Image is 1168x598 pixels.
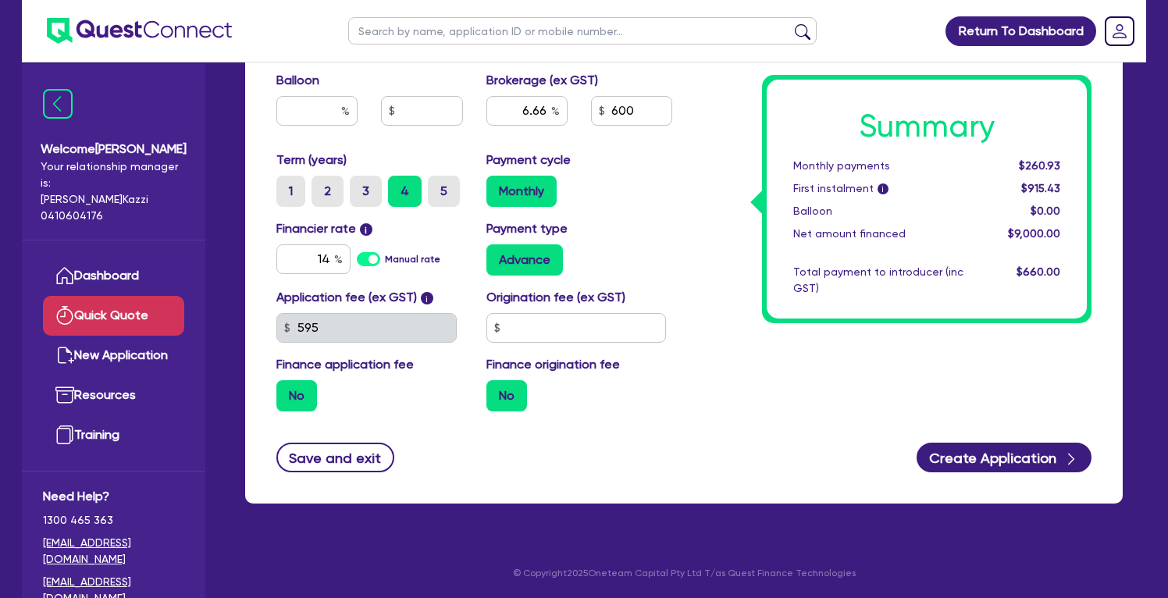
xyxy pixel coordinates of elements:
span: Your relationship manager is: [PERSON_NAME] Kazzi 0410604176 [41,158,187,224]
label: Monthly [486,176,557,207]
h1: Summary [793,108,1060,145]
label: 2 [312,176,344,207]
span: Need Help? [43,487,184,506]
img: new-application [55,346,74,365]
a: Training [43,415,184,455]
label: Term (years) [276,151,347,169]
span: $9,000.00 [1008,227,1060,240]
span: i [878,184,888,195]
label: Payment type [486,219,568,238]
a: New Application [43,336,184,376]
div: Monthly payments [782,158,975,174]
label: Balloon [276,71,319,90]
div: Total payment to introducer (inc GST) [782,264,975,297]
label: Origination fee (ex GST) [486,288,625,307]
label: 3 [350,176,382,207]
label: Manual rate [385,252,440,266]
span: i [421,292,433,304]
div: Balloon [782,203,975,219]
label: Payment cycle [486,151,571,169]
input: Search by name, application ID or mobile number... [348,17,817,44]
img: icon-menu-close [43,89,73,119]
img: quest-connect-logo-blue [47,18,232,44]
img: resources [55,386,74,404]
a: Resources [43,376,184,415]
p: © Copyright 2025 Oneteam Capital Pty Ltd T/as Quest Finance Technologies [234,566,1134,580]
button: Create Application [917,443,1091,472]
span: Welcome [PERSON_NAME] [41,140,187,158]
div: Net amount financed [782,226,975,242]
label: No [486,380,527,411]
span: $915.43 [1021,182,1060,194]
label: Finance origination fee [486,355,620,374]
span: $0.00 [1031,205,1060,217]
label: Finance application fee [276,355,414,374]
a: Dropdown toggle [1099,11,1140,52]
span: $660.00 [1017,265,1060,278]
label: 4 [388,176,422,207]
label: Application fee (ex GST) [276,288,417,307]
label: Financier rate [276,219,372,238]
button: Save and exit [276,443,394,472]
label: 5 [428,176,460,207]
img: quick-quote [55,306,74,325]
a: Return To Dashboard [945,16,1096,46]
img: training [55,425,74,444]
label: 1 [276,176,305,207]
label: Advance [486,244,563,276]
span: 1300 465 363 [43,512,184,529]
span: $260.93 [1019,159,1060,172]
a: [EMAIL_ADDRESS][DOMAIN_NAME] [43,535,184,568]
a: Dashboard [43,256,184,296]
label: Brokerage (ex GST) [486,71,598,90]
label: No [276,380,317,411]
div: First instalment [782,180,975,197]
span: i [360,223,372,236]
a: Quick Quote [43,296,184,336]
